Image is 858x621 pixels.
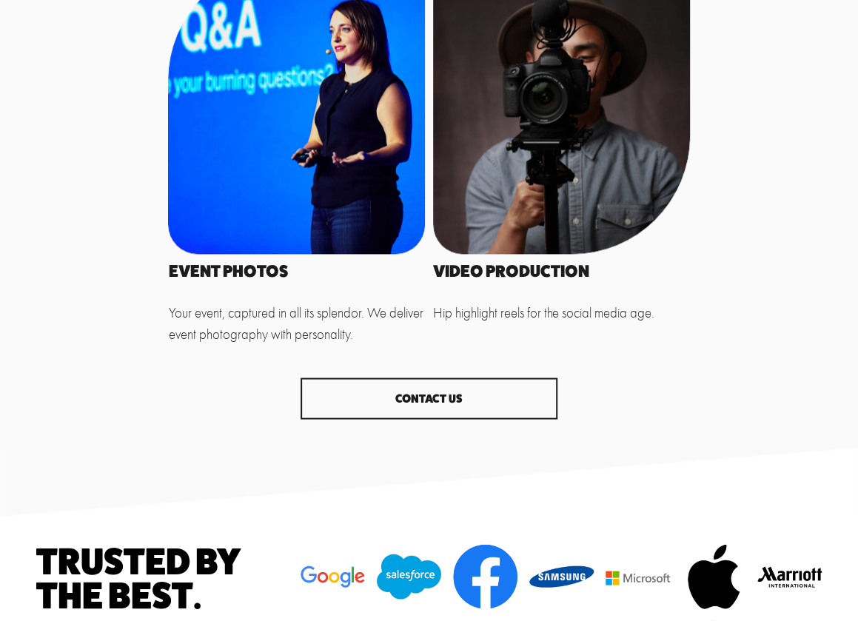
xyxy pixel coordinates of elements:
[36,544,293,611] h1: Trusted by the best.
[168,302,425,343] p: Your event, captured in all its splendor. We deliver event photography with personality.
[301,565,365,587] img: Google_2015_logo.png
[168,262,425,279] h4: EVENT PHOTOS
[433,302,690,323] p: Hip highlight reels for the social media age.
[757,566,822,587] img: MAR_BIG-385de746.png
[606,571,670,584] img: logo_Microsoft.jpg
[688,544,740,608] img: logo_apple.jpg
[301,377,557,420] a: CONTACT US
[529,565,594,587] img: Samsung_Logo.png
[377,554,441,599] img: Salesforce.com_logo.svg.png
[453,544,517,608] img: Facebook_Logo_(2019).png
[433,262,690,279] h4: VIDEO PRODUCTION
